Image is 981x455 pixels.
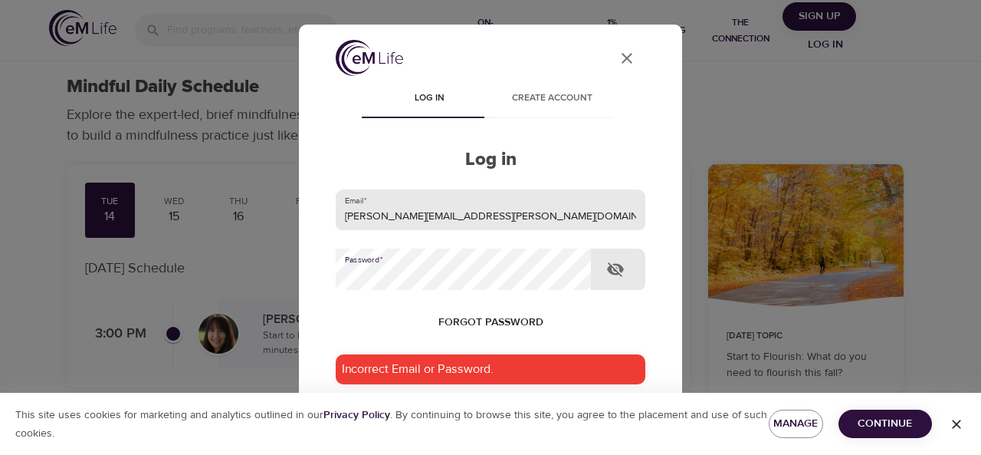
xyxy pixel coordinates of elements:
[438,313,543,332] span: Forgot password
[781,414,811,434] span: Manage
[377,91,481,107] span: Log in
[336,40,403,76] img: logo
[851,414,920,434] span: Continue
[323,408,390,422] b: Privacy Policy
[609,40,645,77] button: close
[500,91,604,107] span: Create account
[432,308,550,337] button: Forgot password
[336,354,645,384] div: Incorrect Email or Password.
[336,81,645,118] div: disabled tabs example
[336,149,645,171] h2: Log in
